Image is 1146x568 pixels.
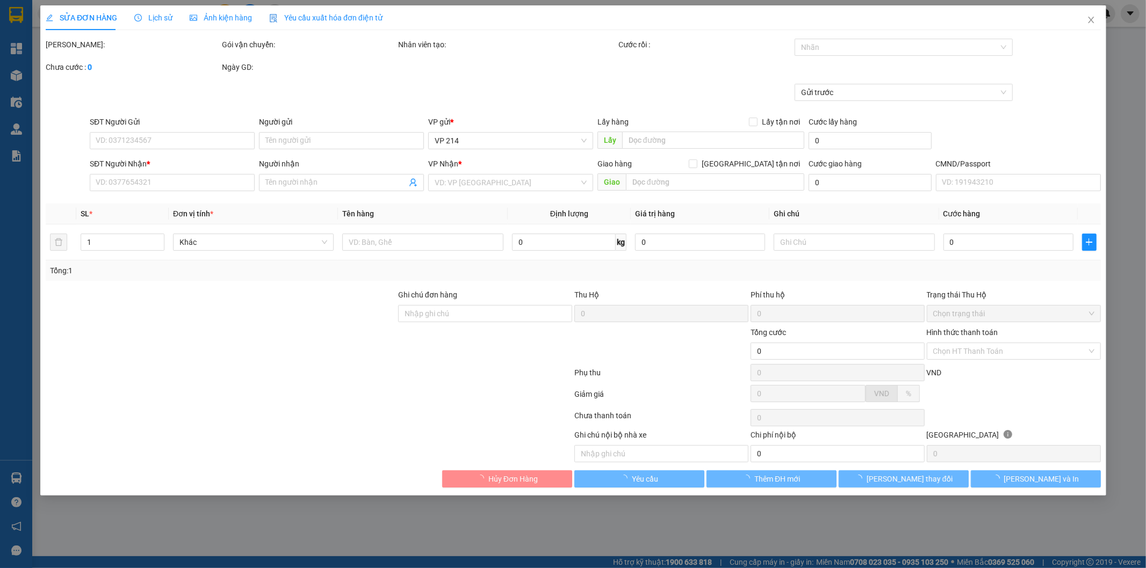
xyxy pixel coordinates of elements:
[838,470,968,487] button: [PERSON_NAME] thay đổi
[1076,5,1106,35] button: Close
[867,473,953,485] span: [PERSON_NAME] thay đổi
[758,116,804,128] span: Lấy tận nơi
[1086,16,1095,24] span: close
[259,158,424,170] div: Người nhận
[488,473,537,485] span: Hủy Đơn Hàng
[597,159,631,168] span: Giao hàng
[88,63,92,71] b: 0
[574,445,748,462] input: Nhập ghi chú
[409,178,417,187] span: user-add
[398,290,457,299] label: Ghi chú đơn hàng
[179,234,327,250] span: Khác
[46,61,220,73] div: Chưa cước :
[809,159,862,168] label: Cước giao hàng
[222,61,396,73] div: Ngày GD:
[134,14,142,21] span: clock-circle
[173,209,213,218] span: Đơn vị tính
[1004,473,1079,485] span: [PERSON_NAME] và In
[1003,430,1012,439] span: info-circle
[134,13,172,22] span: Lịch sử
[222,39,396,50] div: Gói vận chuyển:
[442,470,572,487] button: Hủy Đơn Hàng
[625,173,804,191] input: Dọc đường
[259,116,424,128] div: Người gửi
[342,234,503,251] input: VD: Bàn, Ghế
[774,234,934,251] input: Ghi Chú
[50,234,67,251] button: delete
[476,475,488,482] span: loading
[574,290,599,299] span: Thu Hộ
[809,174,931,191] input: Cước giao hàng
[46,14,53,21] span: edit
[754,473,800,485] span: Thêm ĐH mới
[809,132,931,149] input: Cước lấy hàng
[1082,234,1096,251] button: plus
[943,209,980,218] span: Cước hàng
[697,158,804,170] span: [GEOGRAPHIC_DATA] tận nơi
[750,289,924,305] div: Phí thu hộ
[926,429,1100,445] div: [GEOGRAPHIC_DATA]
[597,173,625,191] span: Giao
[269,13,383,22] span: Yêu cầu xuất hóa đơn điện tử
[616,234,626,251] span: kg
[750,328,785,337] span: Tổng cước
[190,14,197,21] span: picture
[622,132,804,149] input: Dọc đường
[992,475,1004,482] span: loading
[573,410,749,428] div: Chưa thanh toán
[933,305,1094,322] span: Chọn trạng thái
[597,132,622,149] span: Lấy
[81,209,89,218] span: SL
[618,39,792,50] div: Cước rồi :
[905,389,911,398] span: %
[874,389,889,398] span: VND
[46,13,117,22] span: SỬA ĐƠN HÀNG
[574,470,704,487] button: Yêu cầu
[769,203,939,224] th: Ghi chú
[90,116,255,128] div: SĐT Người Gửi
[706,470,836,487] button: Thêm ĐH mới
[809,118,857,126] label: Cước lấy hàng
[190,13,252,22] span: Ảnh kiện hàng
[574,429,748,445] div: Ghi chú nội bộ nhà xe
[743,475,754,482] span: loading
[398,305,572,322] input: Ghi chú đơn hàng
[926,368,941,377] span: VND
[855,475,867,482] span: loading
[635,209,675,218] span: Giá trị hàng
[970,470,1100,487] button: [PERSON_NAME] và In
[342,209,374,218] span: Tên hàng
[573,367,749,385] div: Phụ thu
[750,429,924,445] div: Chi phí nội bộ
[597,118,628,126] span: Lấy hàng
[935,158,1100,170] div: CMND/Passport
[573,388,749,407] div: Giảm giá
[435,133,587,149] span: VP 214
[620,475,632,482] span: loading
[1082,238,1095,246] span: plus
[926,289,1100,301] div: Trạng thái Thu Hộ
[801,84,1006,100] span: Gửi trước
[46,39,220,50] div: [PERSON_NAME]:
[428,159,458,168] span: VP Nhận
[398,39,616,50] div: Nhân viên tạo:
[550,209,588,218] span: Định lượng
[90,158,255,170] div: SĐT Người Nhận
[269,14,278,23] img: icon
[428,116,593,128] div: VP gửi
[50,265,442,276] div: Tổng: 1
[926,328,998,337] label: Hình thức thanh toán
[632,473,658,485] span: Yêu cầu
